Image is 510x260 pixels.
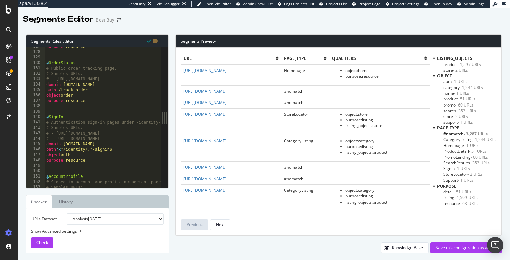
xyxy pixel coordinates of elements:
[26,131,45,136] div: 143
[345,193,427,199] li: purpose : listing
[458,62,481,67] span: - 1,597 URLs
[431,1,452,6] span: Open in dev
[204,1,231,6] span: Open Viz Editor
[181,219,208,230] button: Previous
[443,148,486,154] span: Click to filter page_type on ProductDetail
[443,96,475,102] span: Click to filter object on product
[284,187,313,193] span: CategoryListing
[464,1,485,6] span: Admin Page
[424,1,452,7] a: Open in dev
[117,18,121,22] div: arrow-right-arrow-left
[470,160,490,166] span: - 353 URLs
[392,1,419,6] span: Project Settings
[26,168,45,174] div: 150
[26,55,45,60] div: 129
[443,119,473,125] span: Click to filter object on support
[278,1,314,7] a: Logs Projects List
[487,237,503,253] div: Open Intercom Messenger
[284,138,313,144] span: CategoryListing
[359,1,380,6] span: Project Page
[443,79,467,85] span: Click to filter object on auth
[443,171,483,177] span: Click to filter page_type on StoreLocator
[157,1,181,7] div: Viz Debugger:
[392,245,423,251] div: Knowledge Base
[386,1,419,7] a: Project Settings
[26,213,62,225] label: URLs Dataset
[26,109,45,114] div: 139
[236,1,273,7] a: Admin Crawl List
[153,38,158,44] span: You have unsaved modifications
[381,245,429,251] a: Knowledge Base
[443,108,476,114] span: Click to filter object on search
[26,136,45,141] div: 144
[284,88,303,94] span: #nomatch
[443,177,473,183] span: Click to filter page_type on Support
[443,200,478,206] span: Click to filter purpose on resource
[176,35,501,48] div: Segments Preview
[345,138,427,144] li: object : category
[454,189,471,195] span: - 51 URLs
[473,137,496,142] span: - 1,244 URLs
[26,147,45,152] div: 146
[345,73,427,79] li: purpose : resource
[23,14,93,25] div: Segments Editor
[443,160,490,166] span: Click to filter page_type on SearchResults
[453,114,468,119] span: - 2 URLs
[458,177,473,183] span: - 1 URLs
[443,189,471,195] span: Click to filter purpose on detail
[26,66,45,71] div: 131
[26,195,52,208] a: Checker
[443,143,479,148] span: Click to filter page_type on Homepage
[345,144,427,149] li: purpose : listing
[284,100,303,105] span: #nomatch
[443,166,470,171] span: Click to filter page_type on SignIn
[345,123,427,128] li: listing_objects : store
[471,154,488,160] span: - 60 URLs
[436,245,496,251] div: Save this configuration as active
[26,185,45,190] div: 153
[457,1,485,7] a: Admin Page
[437,55,472,61] span: listing_objects
[460,85,483,90] span: - 1,244 URLs
[26,152,45,158] div: 147
[443,137,496,142] span: Click to filter page_type on CategoryListing
[455,166,470,171] span: - 1 URLs
[183,55,276,61] span: url
[26,35,168,47] div: Segments Rules Editor
[183,214,226,220] a: [URL][DOMAIN_NAME]
[187,222,203,228] div: Previous
[147,38,151,44] span: Syntax is valid
[437,73,452,79] span: object
[26,125,45,131] div: 142
[31,237,53,248] button: Check
[26,141,45,147] div: 145
[210,219,230,230] button: Next
[443,85,483,90] span: Click to filter object on category
[437,125,459,131] span: page_type
[183,176,226,182] a: [URL][DOMAIN_NAME]
[26,163,45,168] div: 149
[26,103,45,109] div: 138
[26,174,45,179] div: 151
[464,131,488,137] span: - 3,287 URLs
[26,76,45,82] div: 133
[36,240,48,245] span: Check
[460,200,478,206] span: - 63 URLs
[128,1,146,7] div: ReadOnly:
[443,67,468,73] span: Click to filter listing_objects on store
[26,87,45,93] div: 135
[443,131,488,137] span: Click to filter page_type on #nomatch
[345,117,427,123] li: purpose : listing
[284,176,303,182] span: #nomatch
[453,67,468,73] span: - 2 URLs
[96,17,114,23] div: Best Buy
[183,88,226,94] a: [URL][DOMAIN_NAME]
[458,119,473,125] span: - 1 URLs
[345,214,427,220] li: object : category
[284,164,303,170] span: #nomatch
[352,1,380,7] a: Project Page
[26,49,45,55] div: 128
[26,120,45,125] div: 141
[464,143,479,148] span: - 1 URLs
[456,108,476,114] span: - 353 URLs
